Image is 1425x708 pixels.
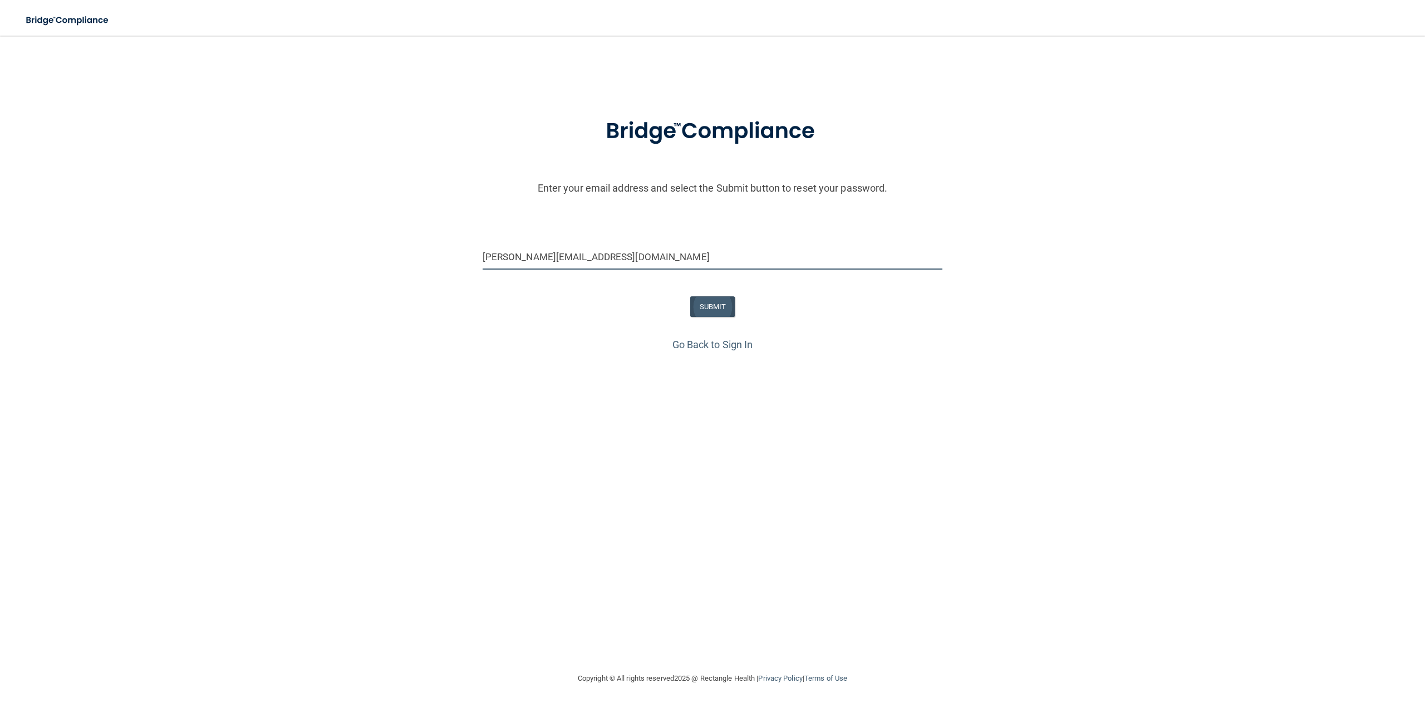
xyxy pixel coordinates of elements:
button: SUBMIT [690,296,735,317]
a: Go Back to Sign In [672,339,753,350]
div: Copyright © All rights reserved 2025 @ Rectangle Health | | [509,661,916,696]
input: Email [483,245,943,270]
a: Terms of Use [804,674,847,682]
img: bridge_compliance_login_screen.278c3ca4.svg [583,102,842,160]
a: Privacy Policy [758,674,802,682]
img: bridge_compliance_login_screen.278c3ca4.svg [17,9,119,32]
